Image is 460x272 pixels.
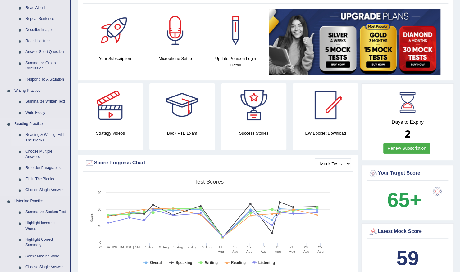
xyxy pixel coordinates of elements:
[233,245,237,249] tspan: 13.
[11,118,70,130] a: Reading Practice
[23,96,70,107] a: Summarize Written Text
[23,58,70,74] a: Summarize Group Discussion
[221,130,287,136] h4: Success Stories
[232,250,238,253] tspan: Aug
[293,130,358,136] h4: EW Booklet Download
[23,163,70,174] a: Re-order Paragraphs
[89,213,94,223] tspan: Score
[261,245,266,249] tspan: 17.
[23,25,70,36] a: Describe Image
[188,245,197,249] tspan: 7. Aug
[173,245,183,249] tspan: 5. Aug
[276,245,280,249] tspan: 19.
[23,185,70,196] a: Choose Single Answer
[269,9,440,75] img: small5.jpg
[159,245,169,249] tspan: 3. Aug
[98,191,101,194] text: 90
[150,261,163,265] tspan: Overall
[148,55,202,62] h4: Microphone Setup
[247,245,252,249] tspan: 15.
[78,130,143,136] h4: Strategy Videos
[11,85,70,96] a: Writing Practice
[149,130,215,136] h4: Book PTE Exam
[23,218,70,234] a: Highlight Incorrect Words
[23,36,70,47] a: Re-tell Lecture
[11,196,70,207] a: Listening Practice
[175,261,192,265] tspan: Speaking
[368,119,447,125] h4: Days to Expiry
[23,207,70,218] a: Summarize Spoken Text
[98,224,101,228] text: 30
[85,158,351,168] div: Score Progress Chart
[304,245,308,249] tspan: 23.
[275,250,281,253] tspan: Aug
[99,245,115,249] tspan: 26. [DATE]
[404,128,410,140] b: 2
[261,250,267,253] tspan: Aug
[23,107,70,118] a: Write Essay
[387,189,421,211] b: 65+
[23,74,70,85] a: Respond To A Situation
[127,245,144,249] tspan: 30. [DATE]
[218,250,224,253] tspan: Aug
[202,245,212,249] tspan: 9. Aug
[23,251,70,262] a: Select Missing Word
[246,250,253,253] tspan: Aug
[145,245,154,249] tspan: 1. Aug
[23,47,70,58] a: Answer Short Question
[113,245,130,249] tspan: 28. [DATE]
[23,129,70,146] a: Reading & Writing: Fill In The Blanks
[289,250,295,253] tspan: Aug
[396,247,419,270] b: 59
[368,227,447,236] div: Latest Mock Score
[99,241,101,244] text: 0
[303,250,309,253] tspan: Aug
[218,245,223,249] tspan: 11.
[194,179,224,185] tspan: Test scores
[318,245,323,249] tspan: 25.
[231,261,246,265] tspan: Reading
[23,174,70,185] a: Fill In The Blanks
[23,146,70,163] a: Choose Multiple Answers
[290,245,294,249] tspan: 21.
[23,13,70,25] a: Repeat Sentence
[368,169,447,178] div: Your Target Score
[383,143,430,154] a: Renew Subscription
[205,261,218,265] tspan: Writing
[23,234,70,251] a: Highlight Correct Summary
[98,207,101,211] text: 60
[317,250,324,253] tspan: Aug
[258,261,275,265] tspan: Listening
[88,55,142,62] h4: Your Subscription
[23,2,70,14] a: Read Aloud
[208,55,262,68] h4: Update Pearson Login Detail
